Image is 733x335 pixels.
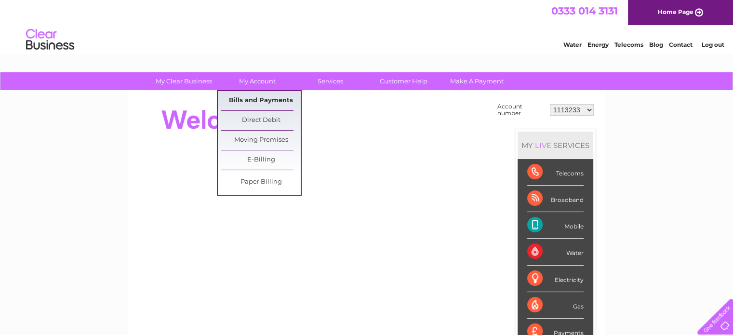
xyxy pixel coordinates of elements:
a: My Account [217,72,297,90]
div: Clear Business is a trading name of Verastar Limited (registered in [GEOGRAPHIC_DATA] No. 3667643... [139,5,595,47]
div: Water [527,239,584,265]
div: Mobile [527,212,584,239]
div: Gas [527,292,584,319]
a: Log out [701,41,724,48]
a: Paper Billing [221,173,301,192]
a: Make A Payment [437,72,517,90]
a: Contact [669,41,693,48]
a: 0333 014 3131 [551,5,618,17]
a: Blog [649,41,663,48]
a: Customer Help [364,72,443,90]
a: Water [563,41,582,48]
img: logo.png [26,25,75,54]
a: Services [291,72,370,90]
a: E-Billing [221,150,301,170]
a: Direct Debit [221,111,301,130]
div: LIVE [533,141,553,150]
div: Electricity [527,266,584,292]
div: Telecoms [527,159,584,186]
div: MY SERVICES [518,132,593,159]
td: Account number [495,101,547,119]
a: Energy [587,41,609,48]
a: Bills and Payments [221,91,301,110]
a: Moving Premises [221,131,301,150]
a: My Clear Business [144,72,224,90]
a: Telecoms [614,41,643,48]
div: Broadband [527,186,584,212]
